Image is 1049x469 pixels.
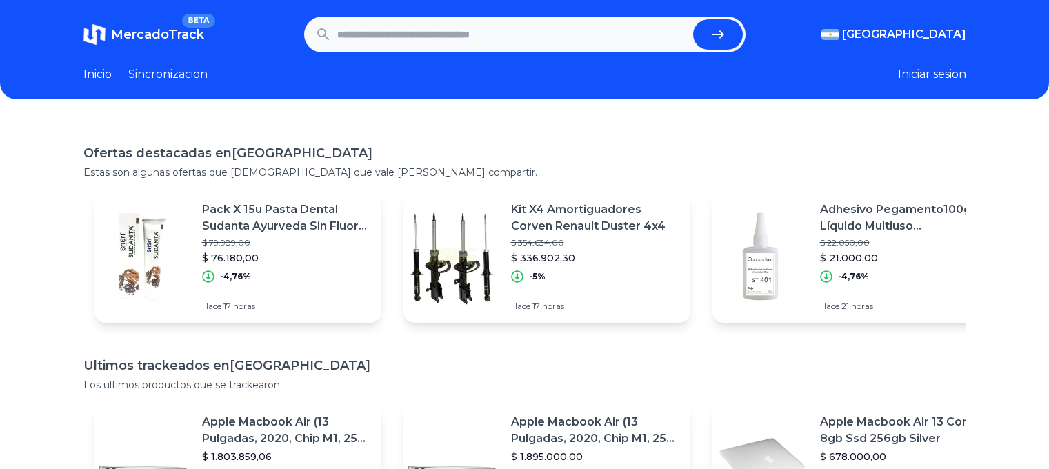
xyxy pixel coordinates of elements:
img: Argentina [821,29,839,40]
p: Hace 17 horas [511,301,679,312]
p: Apple Macbook Air (13 Pulgadas, 2020, Chip M1, 256 Gb De Ssd, 8 Gb De Ram) - Plata [202,414,370,447]
p: Estas son algunas ofertas que [DEMOGRAPHIC_DATA] que vale [PERSON_NAME] compartir. [83,166,966,179]
a: Inicio [83,66,112,83]
p: -4,76% [220,271,251,282]
p: Hace 17 horas [202,301,370,312]
p: $ 678.000,00 [820,450,988,463]
h1: Ultimos trackeados en [GEOGRAPHIC_DATA] [83,356,966,375]
p: $ 22.050,00 [820,237,988,248]
img: MercadoTrack [83,23,106,46]
p: $ 1.803.859,06 [202,450,370,463]
p: Apple Macbook Air 13 Core I5 8gb Ssd 256gb Silver [820,414,988,447]
button: Iniciar sesion [898,66,966,83]
p: Adhesivo Pegamento100gr Líquido Multiuso [PERSON_NAME] Cianoacrilato [820,201,988,234]
a: Featured imageAdhesivo Pegamento100gr Líquido Multiuso [PERSON_NAME] Cianoacrilato$ 22.050,00$ 21... [712,190,999,323]
a: MercadoTrackBETA [83,23,204,46]
img: Featured image [403,208,500,305]
p: $ 1.895.000,00 [511,450,679,463]
span: BETA [182,14,214,28]
img: Featured image [712,208,809,305]
button: [GEOGRAPHIC_DATA] [821,26,966,43]
p: -4,76% [838,271,869,282]
a: Featured imagePack X 15u Pasta Dental Sudanta Ayurveda Sin Fluor 100g$ 79.989,00$ 76.180,00-4,76%... [94,190,381,323]
a: Featured imageKit X4 Amortiguadores Corven Renault Duster 4x4$ 354.634,00$ 336.902,30-5%Hace 17 h... [403,190,690,323]
img: Featured image [94,208,191,305]
p: Pack X 15u Pasta Dental Sudanta Ayurveda Sin Fluor 100g [202,201,370,234]
p: $ 354.634,00 [511,237,679,248]
span: [GEOGRAPHIC_DATA] [842,26,966,43]
a: Sincronizacion [128,66,208,83]
p: $ 79.989,00 [202,237,370,248]
p: Los ultimos productos que se trackearon. [83,378,966,392]
p: $ 21.000,00 [820,251,988,265]
span: MercadoTrack [111,27,204,42]
h1: Ofertas destacadas en [GEOGRAPHIC_DATA] [83,143,966,163]
p: Apple Macbook Air (13 Pulgadas, 2020, Chip M1, 256 Gb De Ssd, 8 Gb De Ram) - Plata [511,414,679,447]
p: $ 336.902,30 [511,251,679,265]
p: $ 76.180,00 [202,251,370,265]
p: Hace 21 horas [820,301,988,312]
p: Kit X4 Amortiguadores Corven Renault Duster 4x4 [511,201,679,234]
p: -5% [529,271,546,282]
